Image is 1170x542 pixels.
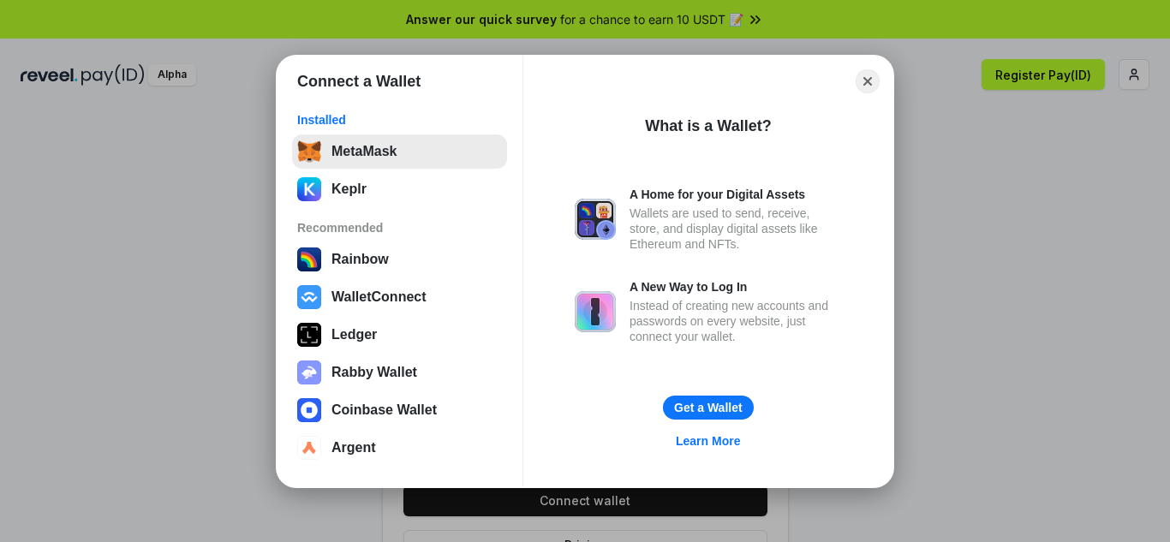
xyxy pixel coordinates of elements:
div: Instead of creating new accounts and passwords on every website, just connect your wallet. [630,298,842,344]
button: Ledger [292,318,507,352]
div: Get a Wallet [674,400,743,415]
div: Argent [331,440,376,456]
img: svg+xml,%3Csvg%20xmlns%3D%22http%3A%2F%2Fwww.w3.org%2F2000%2Fsvg%22%20fill%3D%22none%22%20viewBox... [575,199,616,240]
div: Coinbase Wallet [331,402,437,418]
img: svg+xml,%3Csvg%20width%3D%2228%22%20height%3D%2228%22%20viewBox%3D%220%200%2028%2028%22%20fill%3D... [297,285,321,309]
div: Wallets are used to send, receive, store, and display digital assets like Ethereum and NFTs. [630,205,842,252]
button: MetaMask [292,134,507,169]
button: WalletConnect [292,280,507,314]
div: Learn More [676,433,740,449]
img: svg+xml,%3Csvg%20width%3D%22120%22%20height%3D%22120%22%20viewBox%3D%220%200%20120%20120%22%20fil... [297,247,321,271]
div: Installed [297,112,502,128]
a: Learn More [666,430,750,452]
img: ByMCUfJCc2WaAAAAAElFTkSuQmCC [297,177,321,201]
div: What is a Wallet? [645,116,771,136]
div: Keplr [331,182,367,197]
img: svg+xml;base64,PHN2ZyBmaWxsPSJub25lIiBoZWlnaHQ9IjMzIiB2aWV3Qm94PSIwIDAgMzUgMzMiIHdpZHRoPSIzNSIgeG... [297,140,321,164]
img: svg+xml,%3Csvg%20xmlns%3D%22http%3A%2F%2Fwww.w3.org%2F2000%2Fsvg%22%20width%3D%2228%22%20height%3... [297,323,321,347]
img: svg+xml,%3Csvg%20width%3D%2228%22%20height%3D%2228%22%20viewBox%3D%220%200%2028%2028%22%20fill%3D... [297,436,321,460]
div: MetaMask [331,144,397,159]
div: Rainbow [331,252,389,267]
button: Keplr [292,172,507,206]
div: Rabby Wallet [331,365,417,380]
div: Recommended [297,220,502,235]
img: svg+xml,%3Csvg%20xmlns%3D%22http%3A%2F%2Fwww.w3.org%2F2000%2Fsvg%22%20fill%3D%22none%22%20viewBox... [297,360,321,384]
button: Get a Wallet [663,396,754,420]
h1: Connect a Wallet [297,71,421,92]
div: A New Way to Log In [630,279,842,295]
img: svg+xml,%3Csvg%20xmlns%3D%22http%3A%2F%2Fwww.w3.org%2F2000%2Fsvg%22%20fill%3D%22none%22%20viewBox... [575,291,616,332]
div: WalletConnect [331,289,427,305]
button: Rabby Wallet [292,355,507,390]
button: Coinbase Wallet [292,393,507,427]
button: Argent [292,431,507,465]
button: Rainbow [292,242,507,277]
div: Ledger [331,327,377,342]
div: A Home for your Digital Assets [630,187,842,202]
img: svg+xml,%3Csvg%20width%3D%2228%22%20height%3D%2228%22%20viewBox%3D%220%200%2028%2028%22%20fill%3D... [297,398,321,422]
button: Close [856,69,880,93]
